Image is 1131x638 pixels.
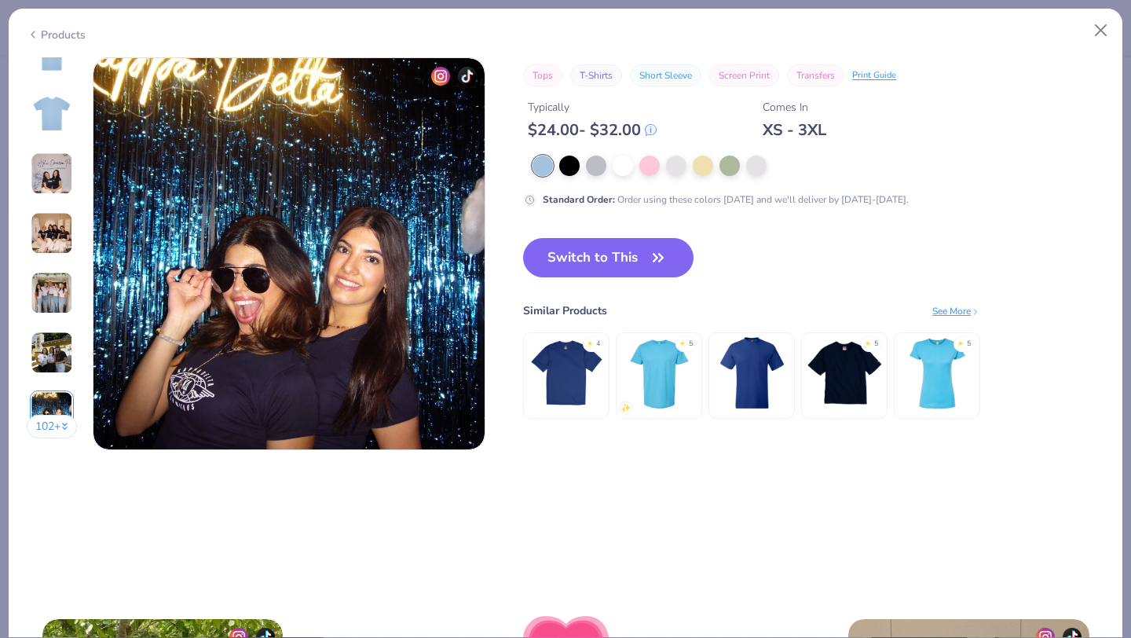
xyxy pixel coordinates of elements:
[596,339,600,350] div: 4
[679,339,686,345] div: ★
[529,335,604,409] img: Hanes Hanes Adult Cool Dri® With Freshiq T-Shirt
[31,152,73,195] img: User generated content
[31,272,73,314] img: User generated content
[528,120,657,140] div: $ 24.00 - $ 32.00
[709,64,779,86] button: Screen Print
[528,99,657,115] div: Typically
[715,335,789,409] img: Hanes Adult Beefy-T® With Pocket
[865,339,871,345] div: ★
[957,339,964,345] div: ★
[31,332,73,374] img: User generated content
[630,64,701,86] button: Short Sleeve
[458,67,477,86] img: tiktok-icon.png
[932,303,980,317] div: See More
[1086,16,1116,46] button: Close
[763,120,826,140] div: XS - 3XL
[523,302,607,319] div: Similar Products
[807,335,882,409] img: Champion Adult Heritage Jersey T-Shirt
[900,335,975,409] img: Tultex Women's Fine Jersey Slim Fit T-Shirt
[27,27,86,43] div: Products
[33,95,71,133] img: Back
[763,99,826,115] div: Comes In
[967,339,971,350] div: 5
[787,64,844,86] button: Transfers
[431,67,450,86] img: insta-icon.png
[852,68,896,82] div: Print Guide
[621,403,631,412] img: newest.gif
[93,58,485,449] img: c66363a2-3c2e-4acb-9c8f-f82699d65e48
[31,212,73,255] img: User generated content
[27,415,78,438] button: 102+
[543,192,909,206] div: Order using these colors [DATE] and we'll deliver by [DATE]-[DATE].
[587,339,593,345] div: ★
[570,64,622,86] button: T-Shirts
[874,339,878,350] div: 5
[31,391,73,434] img: User generated content
[543,192,615,205] strong: Standard Order :
[523,238,694,277] button: Switch to This
[622,335,697,409] img: Tultex Unisex Fine Jersey T-Shirt
[523,64,562,86] button: Tops
[689,339,693,350] div: 5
